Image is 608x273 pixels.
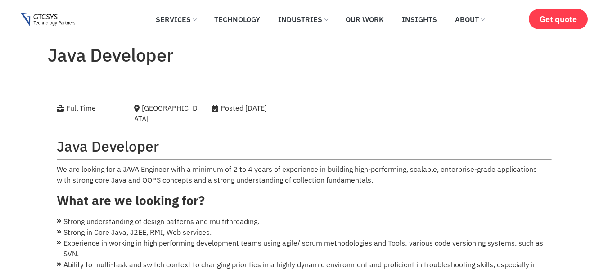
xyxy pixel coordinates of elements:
a: Get quote [529,9,588,29]
strong: What are we looking for? [57,192,205,209]
a: Insights [395,9,444,29]
div: Posted [DATE] [212,103,315,113]
span: Get quote [540,14,577,24]
img: Gtcsys logo [21,13,75,27]
a: Technology [207,9,267,29]
p: We are looking for a JAVA Engineer with a minimum of 2 to 4 years of experience in building high-... [57,164,552,185]
h1: Java Developer [48,44,561,66]
a: Our Work [339,9,391,29]
h2: Java Developer [57,138,552,155]
div: [GEOGRAPHIC_DATA] [134,103,198,124]
div: Full Time [57,103,121,113]
a: Services [149,9,203,29]
a: Industries [271,9,334,29]
li: Strong understanding of design patterns and multithreading. [57,216,552,227]
a: About [448,9,491,29]
li: Strong in Core Java, J2EE, RMI, Web services. [57,227,552,237]
li: Experience in working in high performing development teams using agile/ scrum methodologies and T... [57,237,552,259]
